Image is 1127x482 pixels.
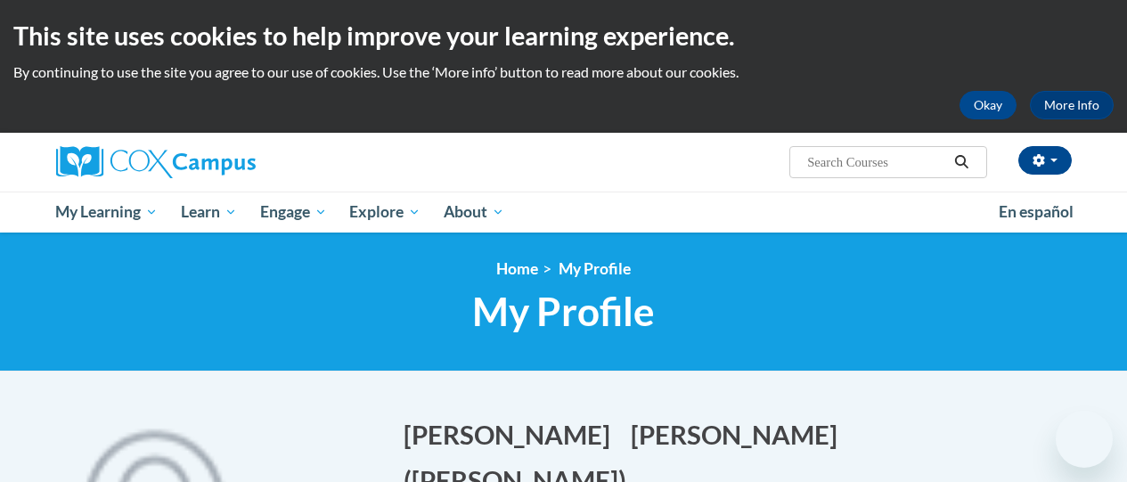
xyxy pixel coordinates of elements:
a: Learn [169,192,249,233]
button: Okay [960,91,1017,119]
input: Search Courses [805,151,948,173]
button: Edit last name [631,416,849,453]
a: More Info [1030,91,1114,119]
a: About [432,192,516,233]
button: Edit first name [404,416,622,453]
a: En español [987,193,1085,231]
span: Explore [349,201,421,223]
span: My Learning [55,201,158,223]
span: Learn [181,201,237,223]
a: Home [496,259,538,278]
div: Main menu [43,192,1085,233]
button: Search [948,151,975,173]
span: Engage [260,201,327,223]
span: En español [999,202,1074,221]
a: Explore [338,192,432,233]
iframe: Button to launch messaging window [1056,411,1113,468]
span: My Profile [472,288,655,335]
span: My Profile [559,259,631,278]
p: By continuing to use the site you agree to our use of cookies. Use the ‘More info’ button to read... [13,62,1114,82]
a: Engage [249,192,339,233]
button: Account Settings [1018,146,1072,175]
img: Cox Campus [56,146,256,178]
h2: This site uses cookies to help improve your learning experience. [13,18,1114,53]
a: My Learning [45,192,170,233]
span: About [444,201,504,223]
